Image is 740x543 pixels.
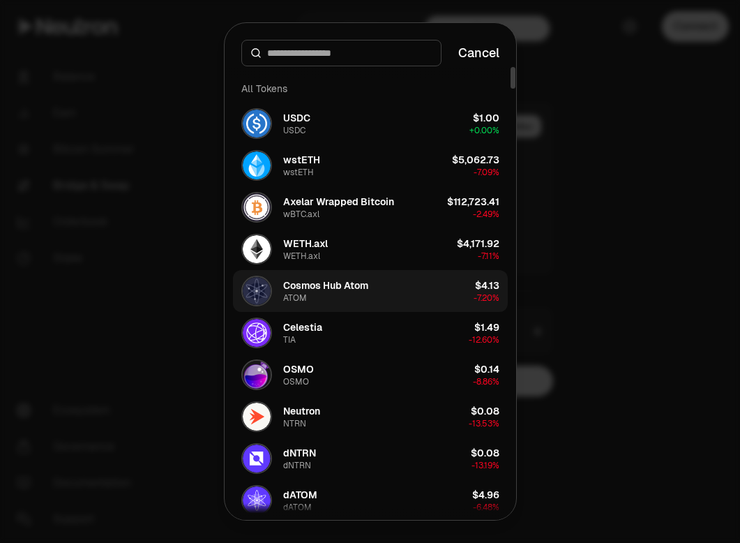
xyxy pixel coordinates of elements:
[243,319,271,347] img: TIA Logo
[243,403,271,431] img: NTRN Logo
[457,237,499,251] div: $4,171.92
[233,354,508,396] button: OSMO LogoOSMOOSMO$0.14-8.86%
[233,75,508,103] div: All Tokens
[474,362,499,376] div: $0.14
[473,209,499,220] span: -2.49%
[283,237,328,251] div: WETH.axl
[283,209,319,220] div: wBTC.axl
[475,278,499,292] div: $4.13
[243,361,271,389] img: OSMO Logo
[233,312,508,354] button: TIA LogoCelestiaTIA$1.49-12.60%
[473,502,499,513] span: -6.48%
[233,186,508,228] button: wBTC.axl LogoAxelar Wrapped BitcoinwBTC.axl$112,723.41-2.49%
[471,460,499,471] span: -13.19%
[447,195,499,209] div: $112,723.41
[283,153,320,167] div: wstETH
[283,167,314,178] div: wstETH
[233,144,508,186] button: wstETH LogowstETHwstETH$5,062.73-7.09%
[233,103,508,144] button: USDC LogoUSDCUSDC$1.00+0.00%
[458,43,499,63] button: Cancel
[283,195,394,209] div: Axelar Wrapped Bitcoin
[243,110,271,137] img: USDC Logo
[474,320,499,334] div: $1.49
[243,486,271,514] img: dATOM Logo
[233,270,508,312] button: ATOM LogoCosmos Hub AtomATOM$4.13-7.20%
[243,193,271,221] img: wBTC.axl Logo
[283,334,296,345] div: TIA
[283,502,312,513] div: dATOM
[473,111,499,125] div: $1.00
[283,292,307,304] div: ATOM
[243,445,271,473] img: dNTRN Logo
[471,404,499,418] div: $0.08
[473,376,499,387] span: -8.86%
[283,460,311,471] div: dNTRN
[283,376,309,387] div: OSMO
[283,125,305,136] div: USDC
[233,479,508,521] button: dATOM LogodATOMdATOM$4.96-6.48%
[474,292,499,304] span: -7.20%
[283,404,320,418] div: Neutron
[283,251,320,262] div: WETH.axl
[471,446,499,460] div: $0.08
[472,488,499,502] div: $4.96
[283,488,317,502] div: dATOM
[452,153,499,167] div: $5,062.73
[283,320,322,334] div: Celestia
[469,418,499,429] span: -13.53%
[283,362,314,376] div: OSMO
[283,278,368,292] div: Cosmos Hub Atom
[233,396,508,438] button: NTRN LogoNeutronNTRN$0.08-13.53%
[469,334,499,345] span: -12.60%
[478,251,499,262] span: -7.11%
[243,151,271,179] img: wstETH Logo
[469,125,499,136] span: + 0.00%
[243,235,271,263] img: WETH.axl Logo
[283,111,310,125] div: USDC
[474,167,499,178] span: -7.09%
[283,446,316,460] div: dNTRN
[233,228,508,270] button: WETH.axl LogoWETH.axlWETH.axl$4,171.92-7.11%
[243,277,271,305] img: ATOM Logo
[283,418,306,429] div: NTRN
[233,438,508,479] button: dNTRN LogodNTRNdNTRN$0.08-13.19%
